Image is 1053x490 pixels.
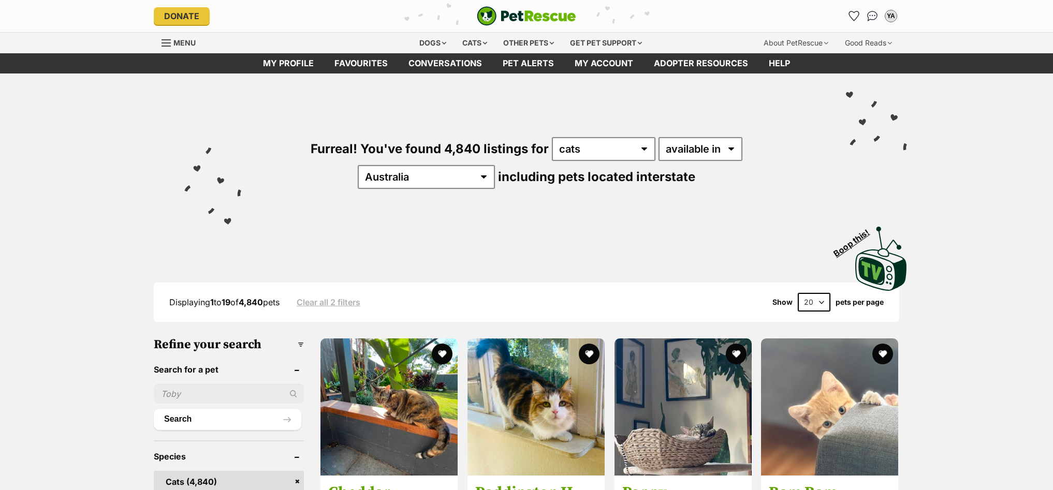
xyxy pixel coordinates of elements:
[398,53,492,73] a: conversations
[579,344,599,364] button: favourite
[615,338,752,476] img: Poppy - Domestic Short Hair (DSH) Cat
[432,344,452,364] button: favourite
[222,297,230,307] strong: 19
[725,344,746,364] button: favourite
[564,53,643,73] a: My account
[838,33,899,53] div: Good Reads
[154,7,210,25] a: Donate
[154,337,304,352] h3: Refine your search
[154,452,304,461] header: Species
[210,297,214,307] strong: 1
[756,33,836,53] div: About PetRescue
[643,53,758,73] a: Adopter resources
[498,169,695,184] span: including pets located interstate
[772,298,793,306] span: Show
[154,409,301,429] button: Search
[836,298,884,306] label: pets per page
[311,141,549,156] span: Furreal! You've found 4,840 listings for
[253,53,324,73] a: My profile
[886,11,896,21] div: YA
[412,33,454,53] div: Dogs
[173,38,196,47] span: Menu
[455,33,494,53] div: Cats
[845,8,899,24] ul: Account quick links
[239,297,263,307] strong: 4,840
[154,365,304,374] header: Search for a pet
[883,8,899,24] button: My account
[872,344,893,364] button: favourite
[154,384,304,404] input: Toby
[324,53,398,73] a: Favourites
[855,227,907,291] img: PetRescue TV logo
[845,8,862,24] a: Favourites
[320,338,458,476] img: Cheddar - Domestic Short Hair (DSH) Cat
[162,33,203,51] a: Menu
[477,6,576,26] img: logo-cat-932fe2b9b8326f06289b0f2fb663e598f794de774fb13d1741a6617ecf9a85b4.svg
[855,217,907,293] a: Boop this!
[864,8,881,24] a: Conversations
[867,11,878,21] img: chat-41dd97257d64d25036548639549fe6c8038ab92f7586957e7f3b1b290dea8141.svg
[496,33,561,53] div: Other pets
[563,33,649,53] div: Get pet support
[297,298,360,307] a: Clear all 2 filters
[761,338,898,476] img: Bam Bam - Domestic Short Hair (DSH) Cat
[492,53,564,73] a: Pet alerts
[832,221,880,258] span: Boop this!
[758,53,800,73] a: Help
[477,6,576,26] a: PetRescue
[467,338,605,476] img: Paddington II - Domestic Short Hair (DSH) Cat
[169,297,280,307] span: Displaying to of pets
